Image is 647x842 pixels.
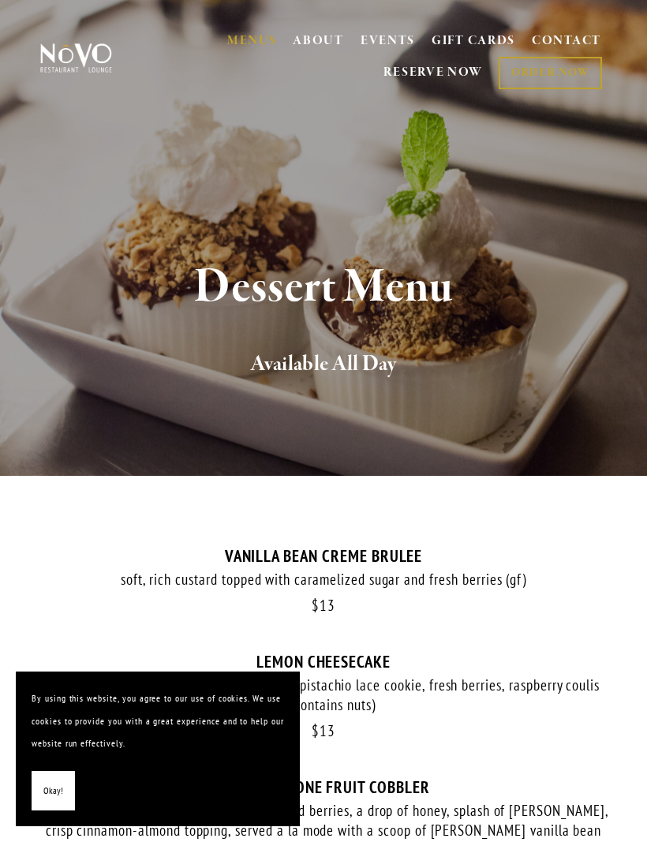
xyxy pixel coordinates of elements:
[32,687,284,755] p: By using this website, you agree to our use of cookies. We use cookies to provide you with a grea...
[312,721,320,740] span: $
[38,570,609,589] div: soft, rich custard topped with caramelized sugar and fresh berries (gf)
[38,43,114,73] img: Novo Restaurant &amp; Lounge
[361,33,415,49] a: EVENTS
[293,33,344,49] a: ABOUT
[38,777,609,797] div: SUMMER STONE FRUIT COBBLER
[55,348,592,381] h2: Available All Day
[38,546,609,566] div: VANILLA BEAN CREME BRULEE
[499,57,602,89] a: ORDER NOW
[43,780,63,803] span: Okay!
[38,722,609,740] div: 13
[55,262,592,313] h1: Dessert Menu
[383,58,483,88] a: RESERVE NOW
[32,771,75,811] button: Okay!
[432,27,515,57] a: GIFT CARDS
[38,597,609,615] div: 13
[38,652,609,672] div: LEMON CHEESECAKE
[532,27,601,57] a: CONTACT
[312,596,320,615] span: $
[38,675,609,714] div: [PERSON_NAME] cracker crust, lemon curd, pistachio lace cookie, fresh berries, raspberry coulis (...
[16,672,300,826] section: Cookie banner
[227,33,277,49] a: MENUS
